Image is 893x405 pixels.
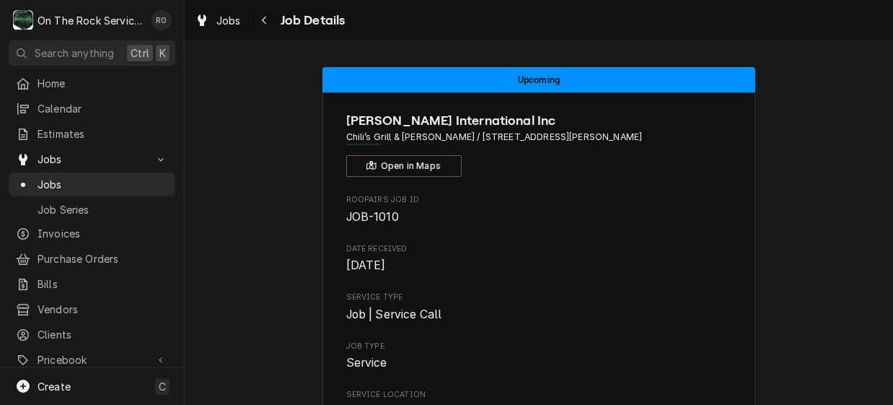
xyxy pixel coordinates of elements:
[346,356,387,370] span: Service
[38,226,168,241] span: Invoices
[9,297,175,321] a: Vendors
[9,222,175,245] a: Invoices
[38,202,168,217] span: Job Series
[9,147,175,171] a: Go to Jobs
[216,13,241,28] span: Jobs
[13,10,33,30] div: O
[38,380,71,393] span: Create
[9,323,175,347] a: Clients
[38,126,168,141] span: Estimates
[131,45,149,61] span: Ctrl
[346,292,732,303] span: Service Type
[346,258,386,272] span: [DATE]
[9,40,175,66] button: Search anythingCtrlK
[346,210,399,224] span: JOB-1010
[518,75,560,84] span: Upcoming
[9,71,175,95] a: Home
[151,10,172,30] div: RO
[38,327,168,342] span: Clients
[9,272,175,296] a: Bills
[151,10,172,30] div: Rich Ortega's Avatar
[38,76,168,91] span: Home
[346,308,442,321] span: Job | Service Call
[346,257,732,274] span: Date Received
[9,122,175,146] a: Estimates
[253,9,276,32] button: Navigate back
[276,11,346,30] span: Job Details
[9,97,175,121] a: Calendar
[346,306,732,323] span: Service Type
[9,247,175,271] a: Purchase Orders
[346,155,462,177] button: Open in Maps
[346,292,732,323] div: Service Type
[346,341,732,352] span: Job Type
[13,10,33,30] div: On The Rock Services's Avatar
[38,352,146,367] span: Pricebook
[38,152,146,167] span: Jobs
[322,67,755,92] div: Status
[346,209,732,226] span: Roopairs Job ID
[38,101,168,116] span: Calendar
[159,45,166,61] span: K
[35,45,114,61] span: Search anything
[346,111,732,177] div: Client Information
[9,173,175,196] a: Jobs
[346,389,732,401] span: Service Location
[346,194,732,225] div: Roopairs Job ID
[346,354,732,372] span: Job Type
[9,348,175,372] a: Go to Pricebook
[189,9,247,32] a: Jobs
[346,111,732,131] span: Name
[346,194,732,206] span: Roopairs Job ID
[38,13,144,28] div: On The Rock Services
[346,131,732,144] span: Address
[38,177,168,192] span: Jobs
[38,251,168,266] span: Purchase Orders
[38,302,168,317] span: Vendors
[9,198,175,222] a: Job Series
[346,243,732,274] div: Date Received
[159,379,166,394] span: C
[346,341,732,372] div: Job Type
[346,243,732,255] span: Date Received
[38,276,168,292] span: Bills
